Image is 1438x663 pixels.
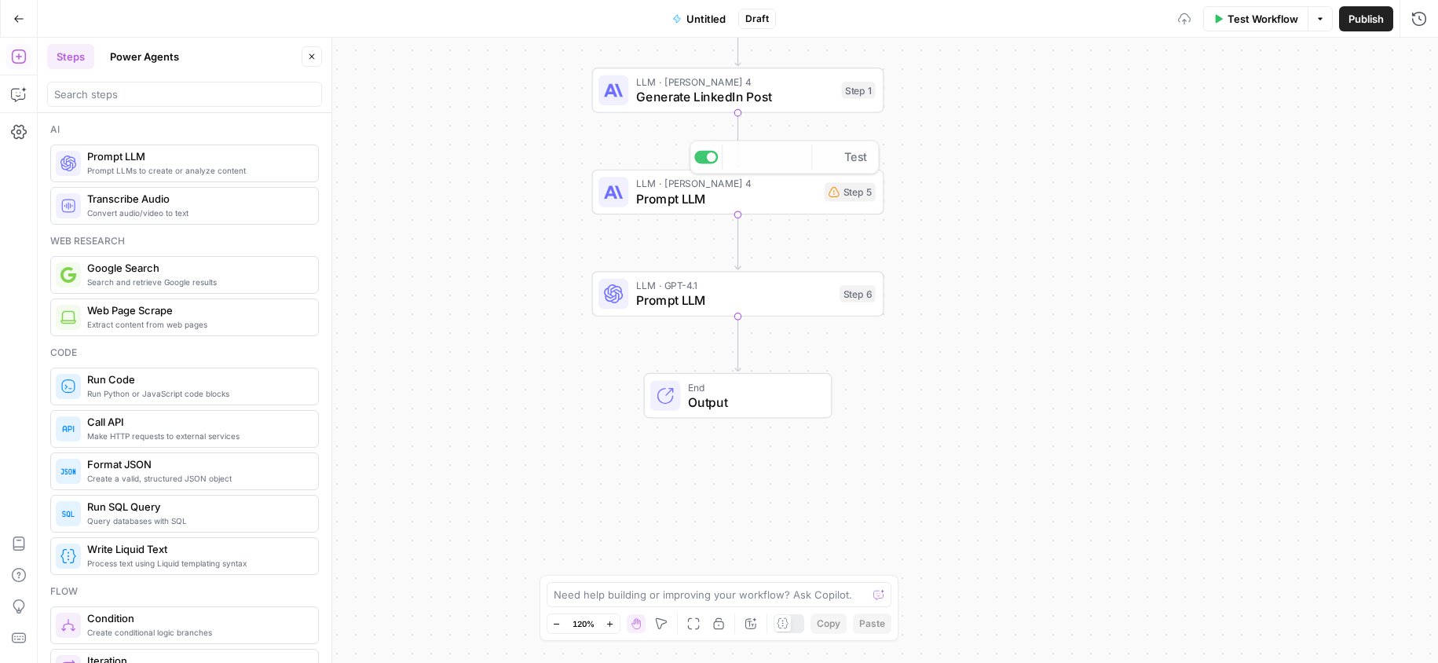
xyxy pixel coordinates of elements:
[87,610,306,626] span: Condition
[842,82,876,99] div: Step 1
[573,617,595,630] span: 120%
[636,87,834,106] span: Generate LinkedIn Post
[1228,11,1298,27] span: Test Workflow
[87,430,306,442] span: Make HTTP requests to external services
[87,456,306,472] span: Format JSON
[663,6,735,31] button: Untitled
[50,123,319,137] div: Ai
[810,614,847,634] button: Copy
[87,318,306,331] span: Extract content from web pages
[87,541,306,557] span: Write Liquid Text
[87,387,306,400] span: Run Python or JavaScript code blocks
[636,74,834,89] span: LLM · [PERSON_NAME] 4
[745,12,769,26] span: Draft
[101,44,188,69] button: Power Agents
[636,291,832,310] span: Prompt LLM
[735,11,741,66] g: Edge from start to step_1
[87,260,306,276] span: Google Search
[817,617,840,631] span: Copy
[688,393,816,412] span: Output
[636,278,832,293] span: LLM · GPT-4.1
[87,302,306,318] span: Web Page Scrape
[50,234,319,248] div: Web research
[87,276,306,288] span: Search and retrieve Google results
[87,472,306,485] span: Create a valid, structured JSON object
[688,379,816,394] span: End
[592,68,884,113] div: LLM · [PERSON_NAME] 4Generate LinkedIn PostStep 1
[853,614,891,634] button: Paste
[840,285,876,302] div: Step 6
[50,346,319,360] div: Code
[87,372,306,387] span: Run Code
[686,11,726,27] span: Untitled
[87,515,306,527] span: Query databases with SQL
[636,189,817,208] span: Prompt LLM
[735,214,741,269] g: Edge from step_5 to step_6
[87,557,306,570] span: Process text using Liquid templating syntax
[87,499,306,515] span: Run SQL Query
[825,182,876,201] div: Step 5
[735,113,741,168] g: Edge from step_1 to step_5
[1348,11,1384,27] span: Publish
[859,617,885,631] span: Paste
[50,584,319,599] div: Flow
[87,164,306,177] span: Prompt LLMs to create or analyze content
[87,148,306,164] span: Prompt LLM
[1203,6,1308,31] button: Test Workflow
[87,207,306,219] span: Convert audio/video to text
[87,626,306,639] span: Create conditional logic branches
[54,86,315,102] input: Search steps
[1339,6,1393,31] button: Publish
[592,271,884,317] div: LLM · GPT-4.1Prompt LLMStep 6
[87,414,306,430] span: Call API
[592,373,884,419] div: EndOutput
[87,191,306,207] span: Transcribe Audio
[735,317,741,372] g: Edge from step_6 to end
[592,170,884,215] div: LLM · [PERSON_NAME] 4Prompt LLMStep 5Test
[47,44,94,69] button: Steps
[636,176,817,191] span: LLM · [PERSON_NAME] 4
